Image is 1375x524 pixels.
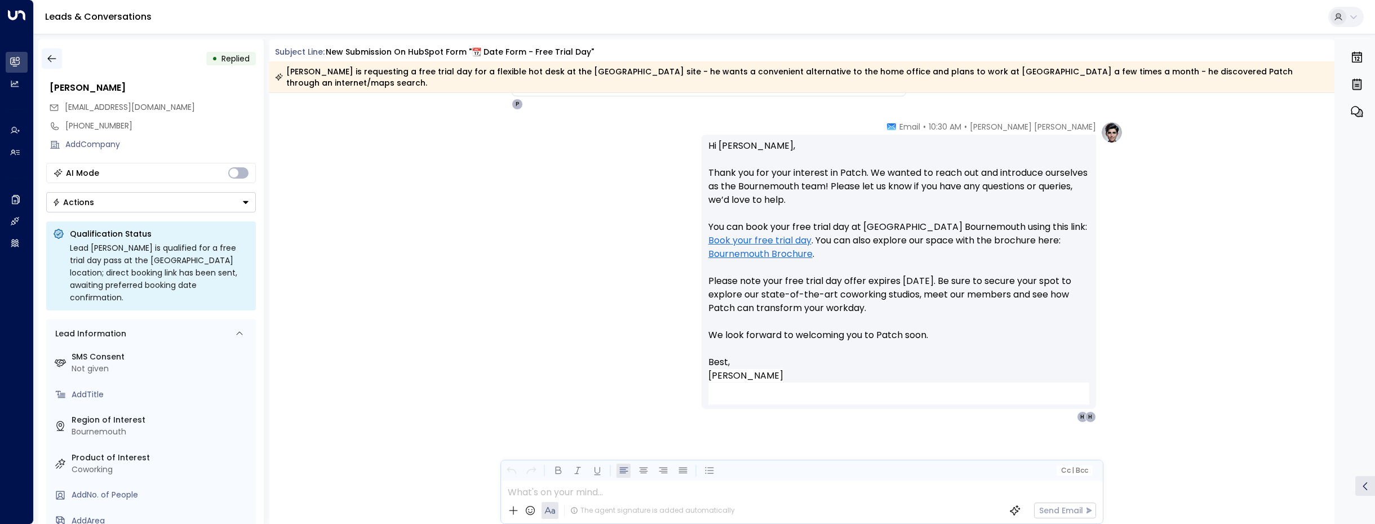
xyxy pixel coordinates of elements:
a: Book your free trial day [708,234,811,247]
span: [PERSON_NAME] [PERSON_NAME] [970,121,1096,132]
span: Email [899,121,920,132]
span: | [1072,467,1074,474]
button: Redo [524,464,538,478]
div: Not given [72,363,251,375]
div: • [212,48,218,69]
p: Hi [PERSON_NAME], Thank you for your interest in Patch. We wanted to reach out and introduce ours... [708,139,1089,356]
span: Subject Line: [275,46,325,57]
span: 10:30 AM [929,121,961,132]
div: Lead Information [51,328,126,340]
span: cbro4@duck.com [65,101,195,113]
div: P [512,99,523,110]
button: Cc|Bcc [1056,465,1092,476]
span: Cc Bcc [1061,467,1088,474]
a: Leads & Conversations [45,10,152,23]
span: • [964,121,967,132]
div: AddCompany [65,139,256,150]
label: SMS Consent [72,351,251,363]
div: The agent signature is added automatically [570,505,735,516]
button: Undo [504,464,518,478]
div: AI Mode [66,167,99,179]
label: Region of Interest [72,414,251,426]
img: profile-logo.png [1101,121,1123,144]
div: Bournemouth [72,426,251,438]
span: • [923,121,926,132]
div: AddTitle [72,389,251,401]
div: H [1077,411,1088,423]
div: Button group with a nested menu [46,192,256,212]
div: Lead [PERSON_NAME] is qualified for a free trial day pass at the [GEOGRAPHIC_DATA] location; dire... [70,242,249,304]
div: [PERSON_NAME] [50,81,256,95]
div: AddNo. of People [72,489,251,501]
div: H [1085,411,1096,423]
span: Replied [221,53,250,64]
span: Best, [708,356,730,369]
div: [PHONE_NUMBER] [65,120,256,132]
div: New submission on HubSpot Form "📆 Date Form - Free Trial Day" [326,46,594,58]
span: [PERSON_NAME] [708,369,783,382]
a: Bournemouth Brochure [708,247,813,261]
div: Actions [52,197,94,207]
p: Qualification Status [70,228,249,239]
div: Coworking [72,464,251,476]
button: Actions [46,192,256,212]
div: [PERSON_NAME] is requesting a free trial day for a flexible hot desk at the [GEOGRAPHIC_DATA] sit... [275,66,1328,88]
span: [EMAIL_ADDRESS][DOMAIN_NAME] [65,101,195,113]
label: Product of Interest [72,452,251,464]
